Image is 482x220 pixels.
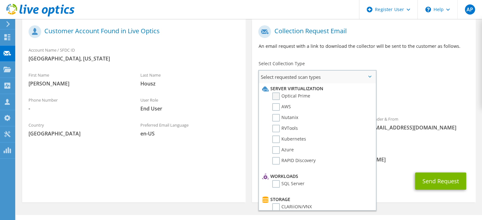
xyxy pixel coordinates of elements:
[370,124,469,131] span: [EMAIL_ADDRESS][DOMAIN_NAME]
[272,135,306,143] label: Kubernetes
[252,144,475,166] div: CC & Reply To
[272,125,298,132] label: RVTools
[272,157,316,165] label: RAPID Discovery
[272,114,298,122] label: Nutanix
[272,203,312,211] label: CLARiiON/VNX
[252,112,364,141] div: To
[425,7,431,12] svg: \n
[260,196,372,203] li: Storage
[134,93,246,115] div: User Role
[252,86,475,109] div: Requested Collections
[272,92,310,100] label: Optical Prime
[260,85,372,92] li: Server Virtualization
[272,103,291,111] label: AWS
[140,130,240,137] span: en-US
[140,80,240,87] span: Housz
[29,55,239,62] span: [GEOGRAPHIC_DATA], [US_STATE]
[258,25,466,38] h1: Collection Request Email
[29,25,236,38] h1: Customer Account Found in Live Optics
[29,80,128,87] span: [PERSON_NAME]
[140,105,240,112] span: End User
[22,118,134,140] div: Country
[465,4,475,15] span: AP
[364,112,476,134] div: Sender & From
[259,71,376,83] span: Select requested scan types
[260,173,372,180] li: Workloads
[258,43,469,50] p: An email request with a link to download the collector will be sent to the customer as follows.
[258,60,305,67] label: Select Collection Type
[272,146,294,154] label: Azure
[22,93,134,115] div: Phone Number
[29,105,128,112] span: -
[415,173,466,190] button: Send Request
[272,180,305,188] label: SQL Server
[22,43,246,65] div: Account Name / SFDC ID
[134,118,246,140] div: Preferred Email Language
[134,68,246,90] div: Last Name
[22,68,134,90] div: First Name
[29,130,128,137] span: [GEOGRAPHIC_DATA]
